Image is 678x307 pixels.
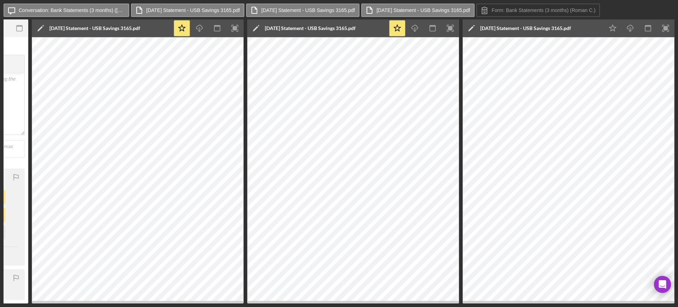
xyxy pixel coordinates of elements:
label: [DATE] Statement - USB Savings 3165.pdf [376,7,470,13]
button: [DATE] Statement - USB Savings 3165.pdf [246,4,359,17]
button: Form: Bank Statements (3 months) (Roman C.) [476,4,600,17]
div: [DATE] Statement - USB Savings 3165.pdf [265,25,356,31]
div: [DATE] Statement - USB Savings 3165.pdf [49,25,140,31]
label: Form: Bank Statements (3 months) (Roman C.) [492,7,595,13]
label: Conversation: Bank Statements (3 months) ([PERSON_NAME]) [19,7,125,13]
div: [DATE] Statement - USB Savings 3165.pdf [480,25,571,31]
button: [DATE] Statement - USB Savings 3165.pdf [361,4,475,17]
label: [DATE] Statement - USB Savings 3165.pdf [146,7,240,13]
button: Conversation: Bank Statements (3 months) ([PERSON_NAME]) [4,4,129,17]
div: Open Intercom Messenger [654,276,671,293]
button: [DATE] Statement - USB Savings 3165.pdf [131,4,244,17]
label: [DATE] Statement - USB Savings 3165.pdf [261,7,355,13]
